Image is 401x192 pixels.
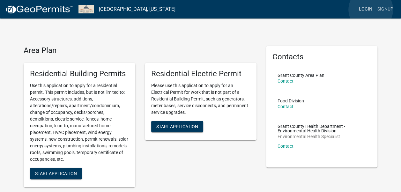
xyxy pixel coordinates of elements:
[375,3,396,15] a: Signup
[35,171,77,176] span: Start Application
[30,168,82,179] button: Start Application
[278,78,293,84] a: Contact
[151,82,250,116] p: Please use this application to apply for an Electrical Permit for work that is not part of a Resi...
[99,4,175,15] a: [GEOGRAPHIC_DATA], [US_STATE]
[278,104,293,109] a: Contact
[30,69,129,78] h5: Residential Building Permits
[272,52,371,62] h5: Contacts
[151,121,203,132] button: Start Application
[278,99,304,103] p: Food Division
[151,69,250,78] h5: Residential Electric Permit
[24,46,256,55] h4: Area Plan
[278,124,366,133] p: Grant County Health Department - Environmental Health Division
[356,3,375,15] a: Login
[278,134,366,139] p: Environmental Health Specialist
[156,124,198,129] span: Start Application
[30,82,129,163] p: Use this application to apply for a residential permit. This permit includes, but is not limited ...
[278,144,293,149] a: Contact
[278,73,324,78] p: Grant County Area Plan
[78,5,94,13] img: Grant County, Indiana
